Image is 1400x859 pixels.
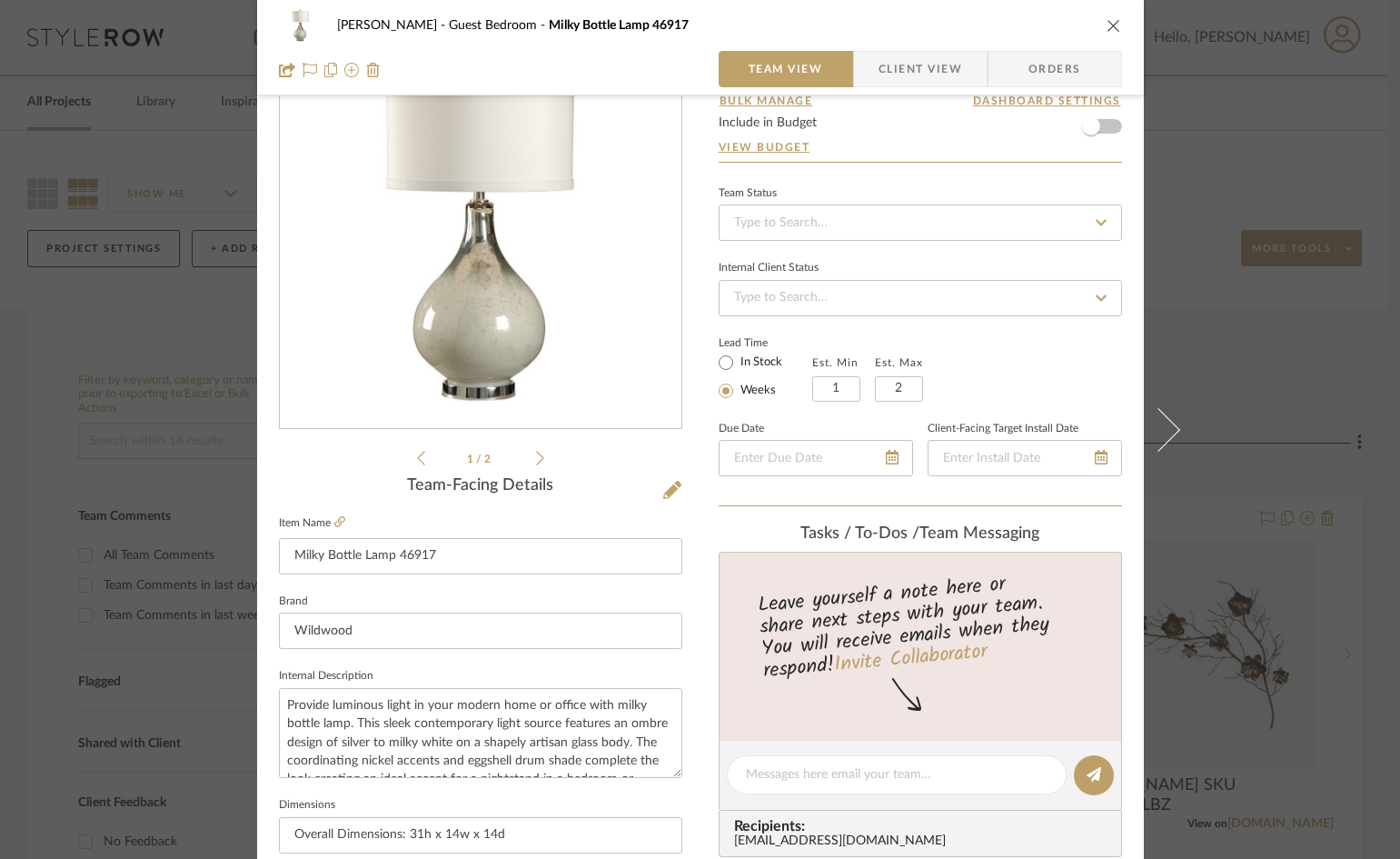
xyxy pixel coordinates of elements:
[719,351,812,402] mat-radio-group: Select item type
[719,140,1122,155] a: View Budget
[484,454,493,464] span: 2
[449,19,549,32] span: Guest Bedroom
[875,356,923,369] label: Est. Max
[1106,17,1122,34] button: close
[279,613,682,649] input: Enter Brand
[879,51,962,87] span: Client View
[1008,51,1101,87] span: Orders
[339,35,621,429] img: 6c9ae6c2-dc08-4f01-8e96-5a7ed2e1ee80_436x436.jpg
[279,7,323,44] img: 6c9ae6c2-dc08-4f01-8e96-5a7ed2e1ee80_48x40.jpg
[719,93,814,109] button: Bulk Manage
[719,335,812,351] label: Lead Time
[832,636,988,682] a: Invite Collaborator
[719,524,1122,544] div: team Messaging
[279,801,335,810] label: Dimensions
[337,19,449,32] span: [PERSON_NAME]
[719,264,819,273] div: Internal Client Status
[719,440,913,476] input: Enter Due Date
[719,189,777,198] div: Team Status
[279,597,308,606] label: Brand
[734,834,1114,849] div: [EMAIL_ADDRESS][DOMAIN_NAME]
[549,19,689,32] span: Milky Bottle Lamp 46917
[812,356,859,369] label: Est. Min
[719,280,1122,316] input: Type to Search…
[279,476,682,496] div: Team-Facing Details
[467,454,476,464] span: 1
[279,672,373,681] label: Internal Description
[719,205,1122,241] input: Type to Search…
[279,538,682,574] input: Enter Item Name
[928,425,1078,434] label: Client-Facing Target Install Date
[737,355,782,371] label: In Stock
[749,51,823,87] span: Team View
[476,454,484,464] span: /
[279,515,345,531] label: Item Name
[279,817,682,854] input: Enter the dimensions of this item
[737,383,776,399] label: Weeks
[719,425,764,434] label: Due Date
[800,525,919,542] span: Tasks / To-Dos /
[928,440,1122,476] input: Enter Install Date
[716,564,1124,686] div: Leave yourself a note here or share next steps with your team. You will receive emails when they ...
[280,35,681,429] div: 0
[734,818,1114,834] span: Recipients:
[366,63,381,77] img: Remove from project
[972,93,1122,109] button: Dashboard Settings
